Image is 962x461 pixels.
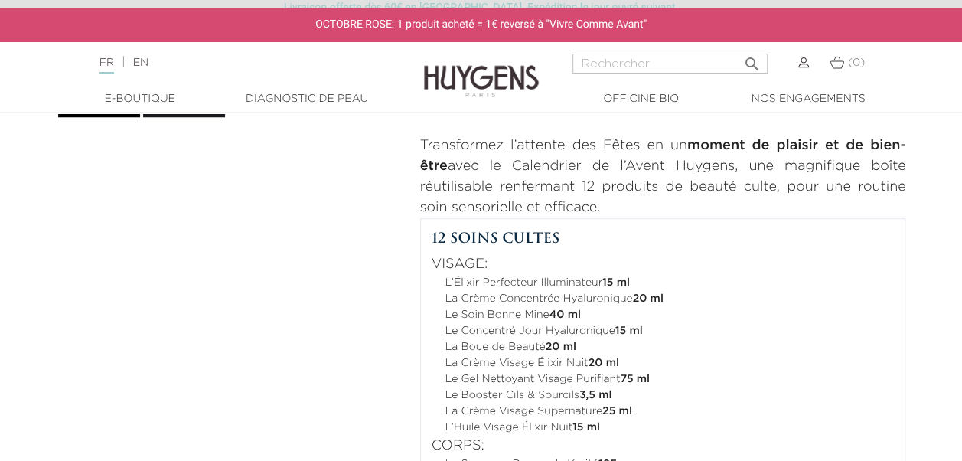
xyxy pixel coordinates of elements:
[632,293,663,304] strong: 20 ml
[133,57,148,68] a: EN
[732,91,885,107] a: Nos engagements
[549,309,581,320] strong: 40 ml
[848,57,865,68] span: (0)
[579,390,612,401] strong: 3,5 ml
[445,339,895,355] li: La Boue de Beauté
[572,422,600,433] strong: 15 ml
[445,387,895,404] li: Le Booster Cils & Sourcils
[445,371,895,387] li: Le Gel Nettoyant Visage Purifiant
[589,358,619,368] strong: 20 ml
[445,307,895,323] li: Le Soin Bonne Mine
[432,436,895,456] p: CORPS:
[445,420,895,436] li: L’Huile Visage Élixir Nuit
[602,277,630,288] strong: 15 ml
[445,323,895,339] li: Le Concentré Jour Hyaluronique
[445,275,895,291] li: L’Élixir Perfecteur Illuminateur
[546,342,576,352] strong: 20 ml
[64,91,217,107] a: E-Boutique
[420,136,906,218] p: Transformez l’attente des Fêtes en un avec le Calendrier de l’Avent Huygens, une magnifique boîte...
[92,54,390,72] div: |
[432,254,895,275] p: VISAGE:
[615,325,643,336] strong: 15 ml
[445,404,895,420] li: La Crème Visage Supernature
[602,406,632,417] strong: 25 ml
[739,49,766,70] button: 
[420,118,694,132] strong: HuygENs Paris Beauty Advent Calendar
[572,54,768,74] input: Rechercher
[565,91,718,107] a: Officine Bio
[432,230,895,247] h3: 12 soins cultes
[99,57,114,74] a: FR
[743,51,761,69] i: 
[445,291,895,307] li: La Crème Concentrée Hyaluronique
[620,374,649,384] strong: 75 ml
[424,41,539,100] img: Huygens
[445,355,895,371] li: La Crème Visage Élixir Nuit
[230,91,383,107] a: Diagnostic de peau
